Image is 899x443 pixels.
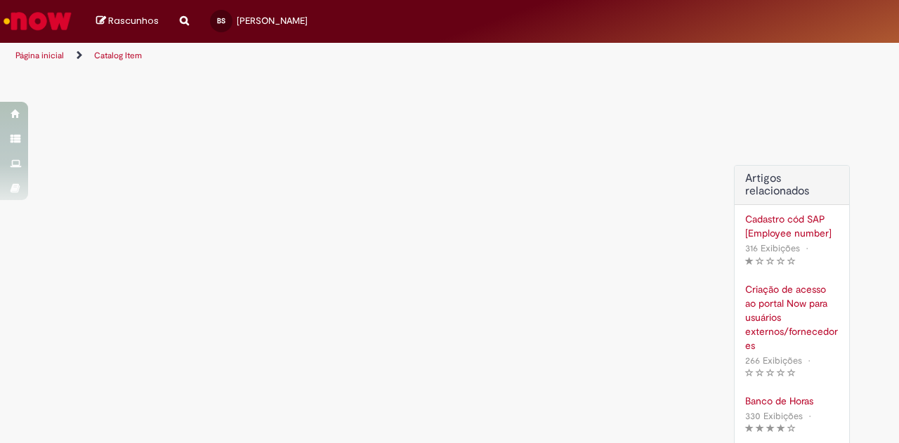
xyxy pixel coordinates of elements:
[806,406,814,425] span: •
[745,282,839,352] a: Criação de acesso ao portal Now para usuários externos/fornecedores
[745,355,802,366] span: 266 Exibições
[745,410,803,422] span: 330 Exibições
[96,15,159,28] a: Rascunhos
[11,43,589,69] ul: Trilhas de página
[94,50,142,61] a: Catalog Item
[108,14,159,27] span: Rascunhos
[745,394,839,408] a: Banco de Horas
[237,15,308,27] span: [PERSON_NAME]
[15,50,64,61] a: Página inicial
[745,212,839,240] a: Cadastro cód SAP [Employee number]
[217,16,225,25] span: BS
[745,242,800,254] span: 316 Exibições
[805,351,813,370] span: •
[1,7,74,35] img: ServiceNow
[745,173,839,197] h3: Artigos relacionados
[803,239,811,258] span: •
